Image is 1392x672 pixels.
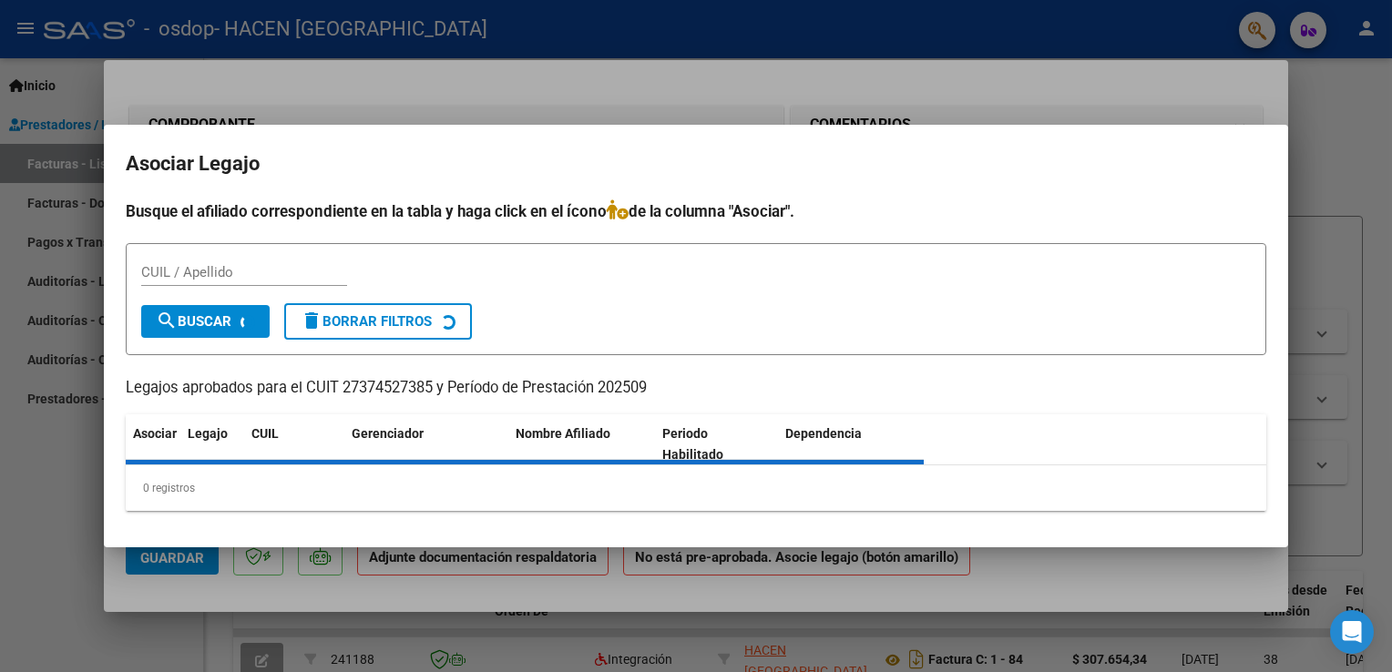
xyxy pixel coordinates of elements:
span: CUIL [251,426,279,441]
div: Open Intercom Messenger [1330,610,1374,654]
h4: Busque el afiliado correspondiente en la tabla y haga click en el ícono de la columna "Asociar". [126,199,1266,223]
span: Nombre Afiliado [516,426,610,441]
datatable-header-cell: Periodo Habilitado [655,414,778,474]
span: Gerenciador [352,426,424,441]
button: Borrar Filtros [284,303,472,340]
span: Asociar [133,426,177,441]
datatable-header-cell: Asociar [126,414,180,474]
datatable-header-cell: CUIL [244,414,344,474]
datatable-header-cell: Nombre Afiliado [508,414,655,474]
div: 0 registros [126,465,1266,511]
h2: Asociar Legajo [126,147,1266,181]
mat-icon: delete [301,310,322,331]
datatable-header-cell: Dependencia [778,414,925,474]
span: Buscar [156,313,231,330]
span: Borrar Filtros [301,313,432,330]
datatable-header-cell: Gerenciador [344,414,508,474]
span: Legajo [188,426,228,441]
datatable-header-cell: Legajo [180,414,244,474]
button: Buscar [141,305,270,338]
p: Legajos aprobados para el CUIT 27374527385 y Período de Prestación 202509 [126,377,1266,400]
mat-icon: search [156,310,178,331]
span: Dependencia [785,426,862,441]
span: Periodo Habilitado [662,426,723,462]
